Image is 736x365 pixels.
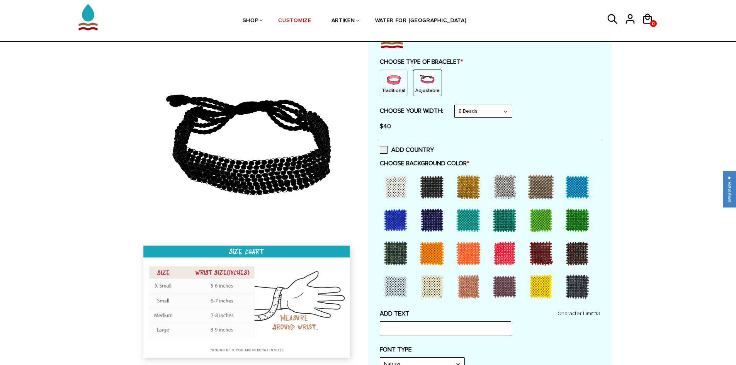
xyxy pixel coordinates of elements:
[382,87,405,94] p: Traditional
[595,310,600,317] span: 13
[380,107,443,115] label: CHOOSE YOUR WIDTH:
[416,204,451,235] div: Dark Blue
[489,238,524,268] div: Red
[452,204,487,235] div: Turquoise
[452,271,487,302] div: Rose Gold
[650,20,657,27] a: 0
[525,171,560,202] div: Grey
[525,238,560,268] div: Maroon
[375,1,467,41] a: WATER FOR [GEOGRAPHIC_DATA]
[489,204,524,235] div: Teal
[420,72,435,87] img: string.PNG
[380,238,415,268] div: Peacock
[380,160,600,167] label: CHOOSE BACKGROUND COLOR
[331,1,355,41] a: ARTIKEN
[452,171,487,202] div: Gold
[243,1,258,41] a: SHOP
[380,70,408,96] div: Non String
[416,271,451,302] div: Cream
[489,171,524,202] div: Silver
[723,171,736,207] div: Click to open Judge.me floating reviews tab
[561,271,596,302] div: Steel
[413,70,442,96] div: String
[386,72,401,87] img: non-string.png
[380,146,434,154] label: ADD COUNTRY
[561,238,596,268] div: Brown
[416,238,451,268] div: Light Orange
[561,171,596,202] div: Sky Blue
[380,204,415,235] div: Bush Blue
[558,310,600,317] span: Character Limit:
[380,58,600,66] label: CHOOSE TYPE OF BRACELET
[415,87,440,94] p: Adjustable
[452,238,487,268] div: Orange
[650,19,657,29] span: 0
[380,122,391,130] span: $40
[278,1,311,41] a: CUSTOMIZE
[525,204,560,235] div: Light Green
[416,171,451,202] div: Black
[489,271,524,302] div: Purple Rain
[525,271,560,302] div: Yellow
[380,39,404,50] img: imgboder_100x.png
[380,171,415,202] div: White
[380,346,600,353] label: FONT TYPE
[561,204,596,235] div: Kenya Green
[380,271,415,302] div: Baby Blue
